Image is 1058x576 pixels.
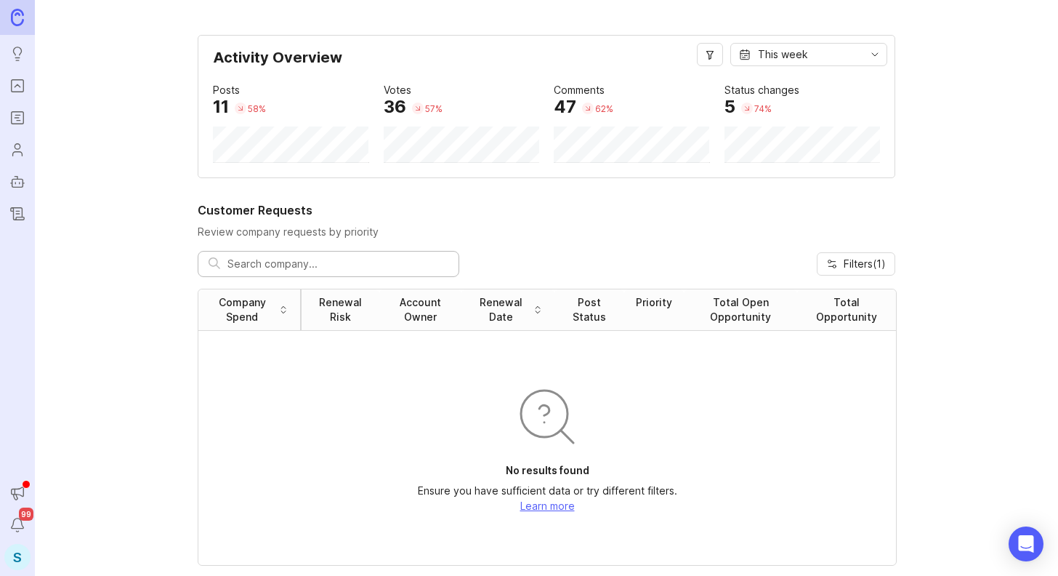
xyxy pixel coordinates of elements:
div: Renewal Date [473,295,529,324]
img: svg+xml;base64,PHN2ZyB3aWR0aD0iOTYiIGhlaWdodD0iOTYiIGZpbGw9Im5vbmUiIHhtbG5zPSJodHRwOi8vd3d3LnczLm... [512,382,582,452]
div: 36 [384,98,406,116]
button: Notifications [4,512,31,538]
div: 5 [724,98,735,116]
input: Search company... [227,256,448,272]
div: Total Open Opportunity [695,295,786,324]
svg: toggle icon [863,49,887,60]
div: Activity Overview [213,50,880,76]
a: Ideas [4,41,31,67]
div: 58 % [248,103,266,115]
div: Renewal Risk [313,295,368,324]
div: Status changes [724,82,799,98]
div: 11 [213,98,229,116]
div: Posts [213,82,240,98]
a: Learn more [520,500,575,512]
span: 99 [19,508,33,521]
a: Users [4,137,31,163]
button: Filters(1) [817,252,895,276]
div: 62 % [595,103,613,115]
div: 57 % [425,103,443,115]
h2: Customer Requests [198,201,895,219]
div: Account Owner [391,295,450,324]
div: Post Status [566,295,613,324]
a: Portal [4,73,31,99]
img: Canny Home [11,9,24,25]
div: Comments [554,82,605,98]
button: Announcements [4,480,31,506]
a: Roadmaps [4,105,31,131]
a: Autopilot [4,169,31,195]
div: 74 % [754,103,772,115]
div: Priority [636,295,672,310]
p: Ensure you have sufficient data or try different filters. [418,484,677,498]
div: Open Intercom Messenger [1009,527,1043,561]
div: 47 [554,98,576,116]
div: This week [758,47,808,63]
button: S [4,544,31,570]
span: ( 1 ) [873,257,886,270]
div: Company Spend [210,295,275,324]
p: Review company requests by priority [198,225,895,239]
p: No results found [506,463,589,478]
span: Filters [844,257,886,271]
div: Votes [384,82,411,98]
div: Total Opportunity [809,295,884,324]
a: Changelog [4,201,31,227]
